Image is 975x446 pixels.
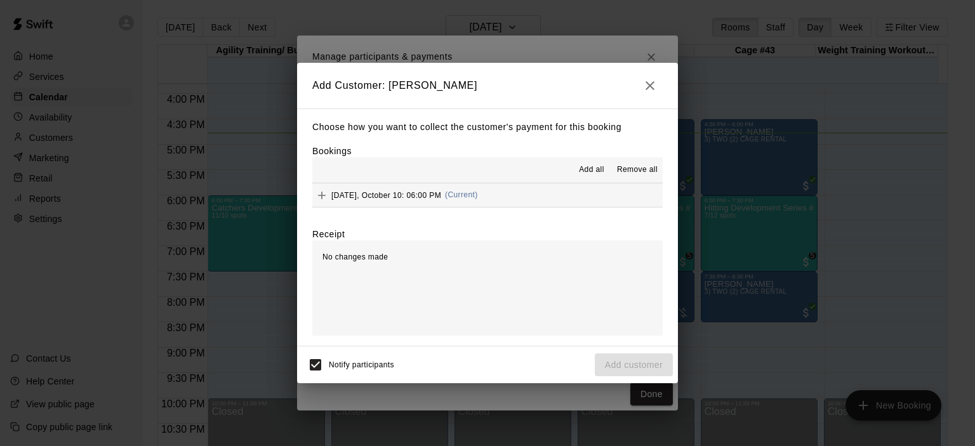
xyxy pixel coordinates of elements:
[297,63,678,108] h2: Add Customer: [PERSON_NAME]
[312,146,352,156] label: Bookings
[312,183,663,207] button: Add[DATE], October 10: 06:00 PM(Current)
[571,160,612,180] button: Add all
[612,160,663,180] button: Remove all
[322,253,388,261] span: No changes made
[579,164,604,176] span: Add all
[445,190,478,199] span: (Current)
[329,360,394,369] span: Notify participants
[312,190,331,199] span: Add
[617,164,658,176] span: Remove all
[312,228,345,240] label: Receipt
[312,119,663,135] p: Choose how you want to collect the customer's payment for this booking
[331,190,441,199] span: [DATE], October 10: 06:00 PM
